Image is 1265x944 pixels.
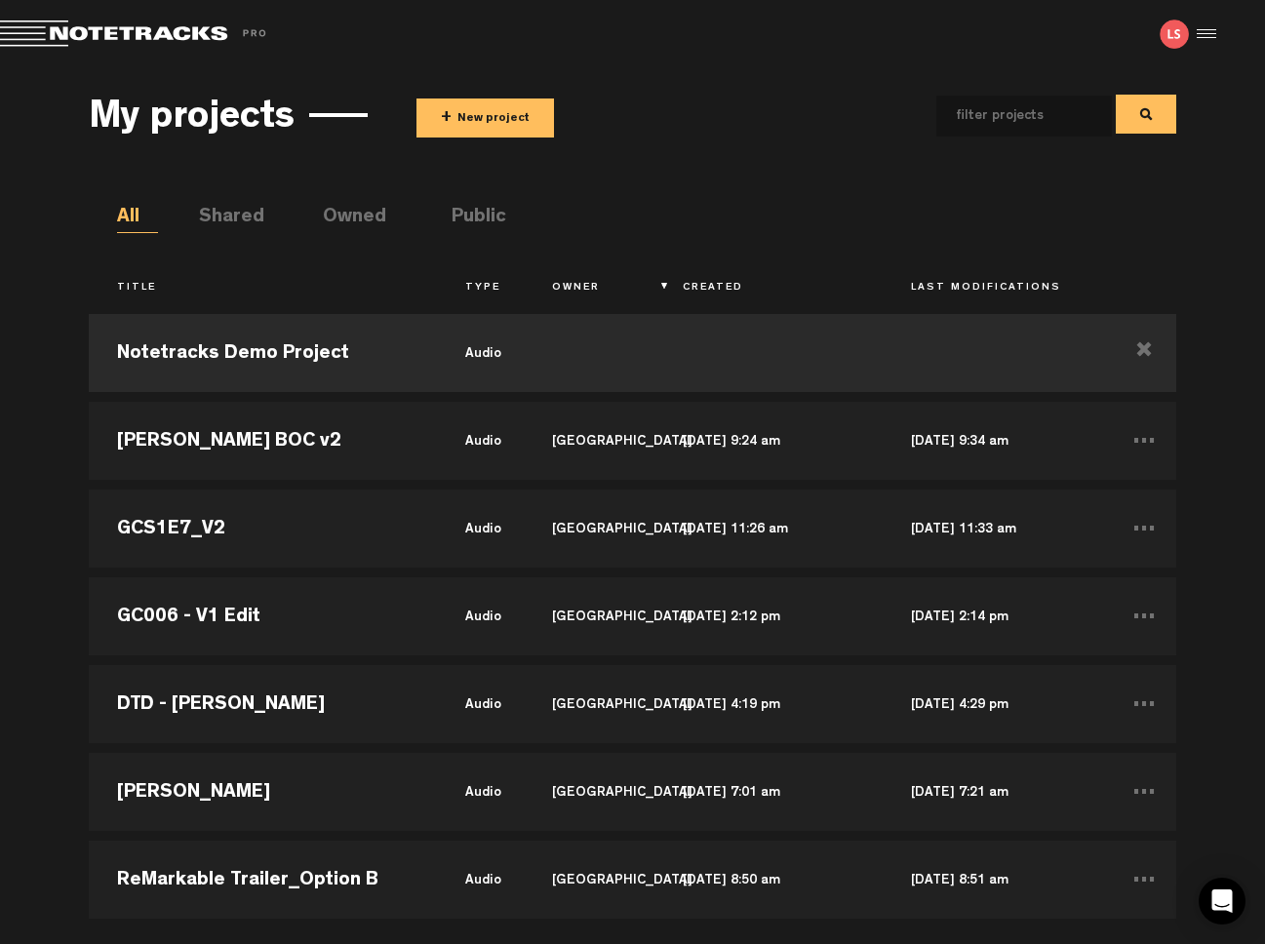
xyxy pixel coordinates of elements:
td: [PERSON_NAME] [89,748,437,836]
th: Created [654,272,883,305]
li: Owned [323,204,364,233]
td: [GEOGRAPHIC_DATA] [524,485,654,572]
th: Last Modifications [883,272,1111,305]
td: [DATE] 4:29 pm [883,660,1111,748]
th: Owner [524,272,654,305]
td: [GEOGRAPHIC_DATA] [524,397,654,485]
td: audio [437,485,524,572]
td: ... [1111,836,1176,924]
td: audio [437,748,524,836]
td: [DATE] 4:19 pm [654,660,883,748]
img: letters [1160,20,1189,49]
td: [DATE] 2:12 pm [654,572,883,660]
td: audio [437,660,524,748]
span: + [441,107,452,130]
td: [GEOGRAPHIC_DATA] [524,660,654,748]
td: Notetracks Demo Project [89,309,437,397]
td: ... [1111,397,1176,485]
th: Title [89,272,437,305]
div: Open Intercom Messenger [1199,878,1245,924]
td: [GEOGRAPHIC_DATA] [524,836,654,924]
li: Shared [199,204,240,233]
li: All [117,204,158,233]
td: ... [1111,485,1176,572]
input: filter projects [936,96,1081,137]
td: [DATE] 11:26 am [654,485,883,572]
td: ... [1111,748,1176,836]
td: [DATE] 2:14 pm [883,572,1111,660]
td: ReMarkable Trailer_Option B [89,836,437,924]
td: [GEOGRAPHIC_DATA] [524,572,654,660]
td: [DATE] 11:33 am [883,485,1111,572]
td: GCS1E7_V2 [89,485,437,572]
h3: My projects [89,98,295,141]
td: audio [437,397,524,485]
td: [DATE] 7:21 am [883,748,1111,836]
td: ... [1111,572,1176,660]
li: Public [452,204,493,233]
td: [PERSON_NAME] BOC v2 [89,397,437,485]
td: [DATE] 9:34 am [883,397,1111,485]
td: ... [1111,660,1176,748]
td: [DATE] 9:24 am [654,397,883,485]
td: [DATE] 8:51 am [883,836,1111,924]
td: audio [437,836,524,924]
td: DTD - [PERSON_NAME] [89,660,437,748]
td: audio [437,309,524,397]
td: [DATE] 7:01 am [654,748,883,836]
button: +New project [416,98,554,138]
th: Type [437,272,524,305]
td: [DATE] 8:50 am [654,836,883,924]
td: [GEOGRAPHIC_DATA] [524,748,654,836]
td: audio [437,572,524,660]
td: GC006 - V1 Edit [89,572,437,660]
